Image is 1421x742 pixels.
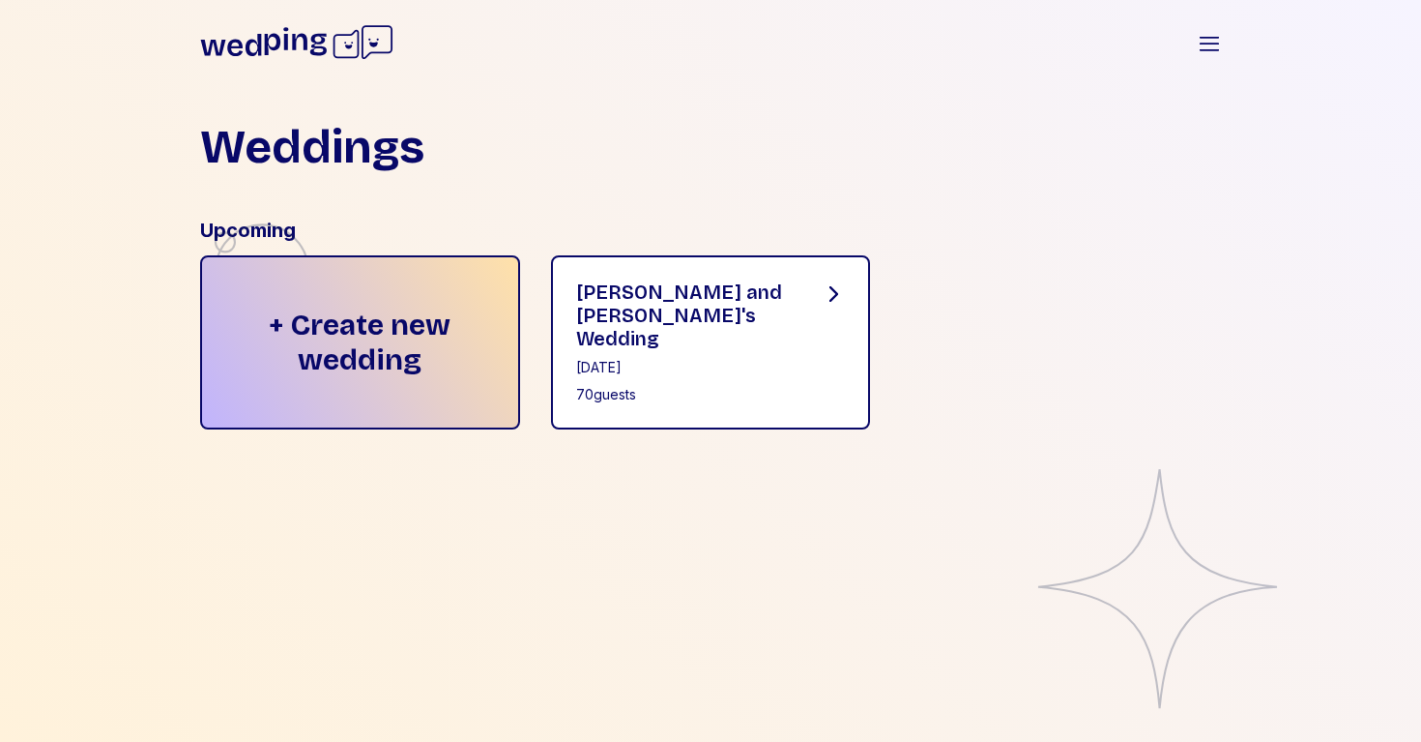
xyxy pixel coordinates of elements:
div: 70 guests [576,385,792,404]
div: [PERSON_NAME] and [PERSON_NAME]'s Wedding [576,281,792,350]
div: + Create new wedding [200,255,520,430]
div: [DATE] [576,358,792,377]
h1: Weddings [200,124,424,170]
div: Upcoming [200,217,1221,244]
